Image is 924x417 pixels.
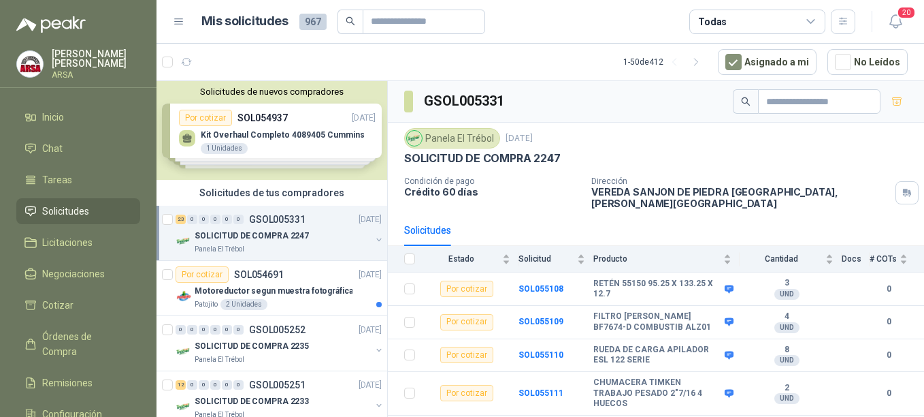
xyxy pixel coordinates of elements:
[883,10,908,34] button: 20
[176,233,192,249] img: Company Logo
[593,345,721,366] b: RUEDA DE CARGA APILADOR ESL 122 SERIE
[42,266,105,281] span: Negociaciones
[176,380,186,390] div: 12
[518,388,563,398] a: SOL055111
[233,325,244,335] div: 0
[827,49,908,75] button: No Leídos
[199,215,209,224] div: 0
[16,370,140,396] a: Remisiones
[440,385,493,401] div: Por cotizar
[42,141,63,156] span: Chat
[740,345,834,356] b: 8
[210,215,220,224] div: 0
[16,198,140,224] a: Solicitudes
[176,215,186,224] div: 23
[16,324,140,365] a: Órdenes de Compra
[740,254,823,264] span: Cantidad
[404,128,500,149] div: Panela El Trébol
[404,176,580,186] p: Condición de pago
[222,380,232,390] div: 0
[176,399,192,415] img: Company Logo
[220,299,267,310] div: 2 Unidades
[249,215,306,224] p: GSOL005331
[407,131,422,146] img: Company Logo
[404,151,561,166] p: SOLICITUD DE COMPRA 2247
[870,387,908,400] b: 0
[16,104,140,130] a: Inicio
[222,325,232,335] div: 0
[359,324,382,337] p: [DATE]
[42,329,127,359] span: Órdenes de Compra
[16,136,140,161] a: Chat
[593,311,721,333] b: FILTRO [PERSON_NAME] BF7674-D COMBUSTIB ALZ01
[593,254,721,264] span: Producto
[195,244,244,255] p: Panela El Trébol
[156,81,387,180] div: Solicitudes de nuevos compradoresPor cotizarSOL054937[DATE] Kit Overhaul Completo 4089405 Cummins...
[16,230,140,256] a: Licitaciones
[42,375,93,390] span: Remisiones
[176,266,229,283] div: Por cotizar
[506,132,533,145] p: [DATE]
[440,281,493,297] div: Por cotizar
[222,215,232,224] div: 0
[156,261,387,316] a: Por cotizarSOL054691[DATE] Company LogoMotoreductor segun muestra fotográficaPatojito2 Unidades
[424,91,506,112] h3: GSOL005331
[176,211,384,255] a: 23 0 0 0 0 0 GSOL005331[DATE] Company LogoSOLICITUD DE COMPRA 2247Panela El Trébol
[741,97,750,106] span: search
[740,311,834,322] b: 4
[698,14,727,29] div: Todas
[518,284,563,294] a: SOL055108
[176,322,384,365] a: 0 0 0 0 0 0 GSOL005252[DATE] Company LogoSOLICITUD DE COMPRA 2235Panela El Trébol
[195,230,309,243] p: SOLICITUD DE COMPRA 2247
[176,325,186,335] div: 0
[518,350,563,360] a: SOL055110
[176,343,192,360] img: Company Logo
[870,254,897,264] span: # COTs
[17,51,43,77] img: Company Logo
[346,16,355,26] span: search
[718,49,816,75] button: Asignado a mi
[423,254,499,264] span: Estado
[740,246,842,273] th: Cantidad
[440,314,493,330] div: Por cotizar
[593,279,721,300] b: RETÉN 55150 95.25 X 133.25 X 12.7
[774,289,799,300] div: UND
[842,246,870,273] th: Docs
[404,186,580,198] p: Crédito 60 días
[518,246,593,273] th: Solicitud
[52,71,140,79] p: ARSA
[423,246,518,273] th: Estado
[249,325,306,335] p: GSOL005252
[359,268,382,281] p: [DATE]
[42,298,73,313] span: Cotizar
[16,292,140,318] a: Cotizar
[187,215,197,224] div: 0
[870,349,908,362] b: 0
[440,347,493,363] div: Por cotizar
[774,322,799,333] div: UND
[195,299,218,310] p: Patojito
[740,278,834,289] b: 3
[201,12,288,31] h1: Mis solicitudes
[42,235,93,250] span: Licitaciones
[187,380,197,390] div: 0
[740,383,834,394] b: 2
[591,186,890,209] p: VEREDA SANJON DE PIEDRA [GEOGRAPHIC_DATA] , [PERSON_NAME][GEOGRAPHIC_DATA]
[359,379,382,392] p: [DATE]
[359,213,382,226] p: [DATE]
[593,246,740,273] th: Producto
[42,172,72,187] span: Tareas
[210,380,220,390] div: 0
[187,325,197,335] div: 0
[518,254,574,264] span: Solicitud
[518,317,563,326] a: SOL055109
[233,215,244,224] div: 0
[199,325,209,335] div: 0
[404,223,451,238] div: Solicitudes
[623,51,707,73] div: 1 - 50 de 412
[195,340,309,353] p: SOLICITUD DE COMPRA 2235
[249,380,306,390] p: GSOL005251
